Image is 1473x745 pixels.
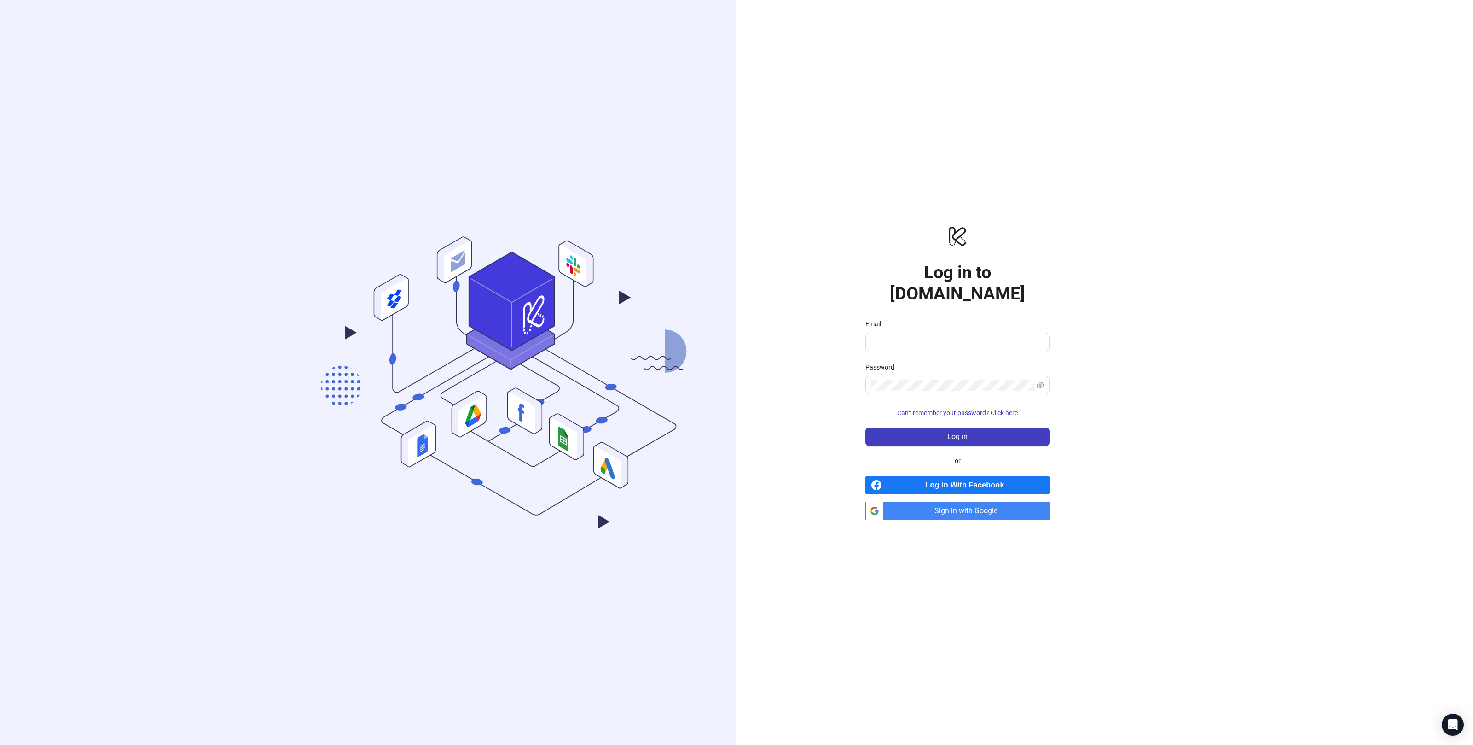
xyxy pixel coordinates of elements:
[865,405,1050,420] button: Can't remember your password? Click here
[865,502,1050,520] a: Sign in with Google
[865,476,1050,494] a: Log in With Facebook
[865,262,1050,304] h1: Log in to [DOMAIN_NAME]
[1442,714,1464,736] div: Open Intercom Messenger
[897,409,1018,416] span: Can't remember your password? Click here
[865,362,900,372] label: Password
[1037,381,1044,389] span: eye-invisible
[887,502,1050,520] span: Sign in with Google
[947,433,968,441] span: Log in
[865,409,1050,416] a: Can't remember your password? Click here
[865,428,1050,446] button: Log in
[871,336,1042,347] input: Email
[865,319,887,329] label: Email
[947,456,968,466] span: or
[871,380,1035,391] input: Password
[886,476,1050,494] span: Log in With Facebook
